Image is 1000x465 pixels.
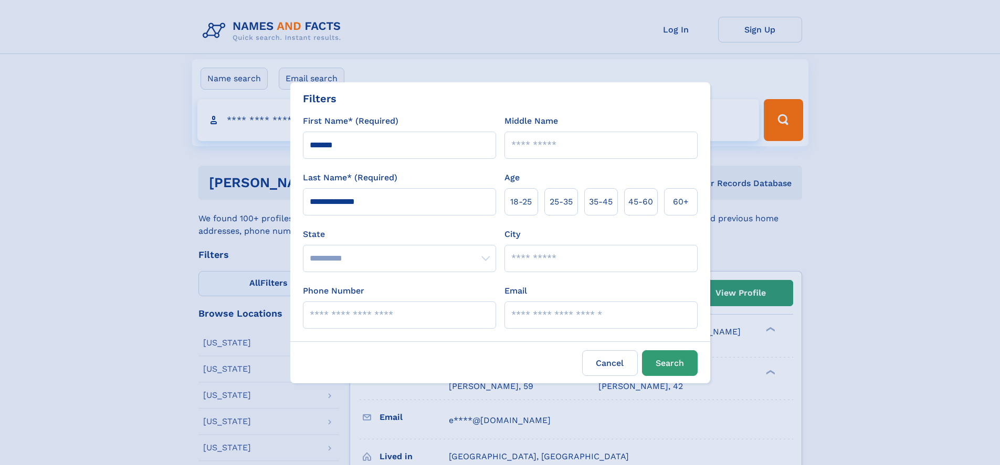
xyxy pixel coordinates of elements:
[303,91,336,106] div: Filters
[303,171,397,184] label: Last Name* (Required)
[303,228,496,241] label: State
[550,196,573,208] span: 25‑35
[504,228,520,241] label: City
[504,171,520,184] label: Age
[504,115,558,127] label: Middle Name
[303,115,398,127] label: First Name* (Required)
[504,285,527,297] label: Email
[582,350,638,376] label: Cancel
[642,350,698,376] button: Search
[303,285,364,297] label: Phone Number
[510,196,532,208] span: 18‑25
[673,196,689,208] span: 60+
[628,196,653,208] span: 45‑60
[589,196,613,208] span: 35‑45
